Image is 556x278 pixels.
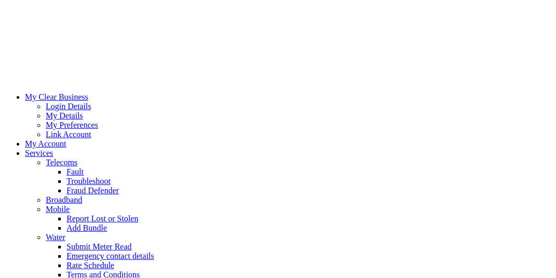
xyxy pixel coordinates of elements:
a: My Preferences [46,121,98,129]
a: Rate Schedule [67,261,114,270]
a: Submit Meter Read [67,242,131,251]
a: Emergency contact details [67,251,154,260]
a: My Details [46,111,83,120]
a: Broadband [46,195,82,204]
a: Troubleshoot [67,177,111,186]
a: My Account [25,139,67,148]
a: Telecoms [46,158,77,167]
a: Services [25,149,53,157]
a: Report Lost or Stolen [67,214,138,223]
a: My Clear Business [25,92,88,101]
a: Fraud Defender [67,186,119,195]
a: Add Bundle [67,223,107,232]
a: Link Account [46,130,91,139]
a: Fault [67,167,84,176]
a: Water [46,233,65,242]
a: Mobile [46,205,70,214]
a: Login Details [46,102,91,111]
